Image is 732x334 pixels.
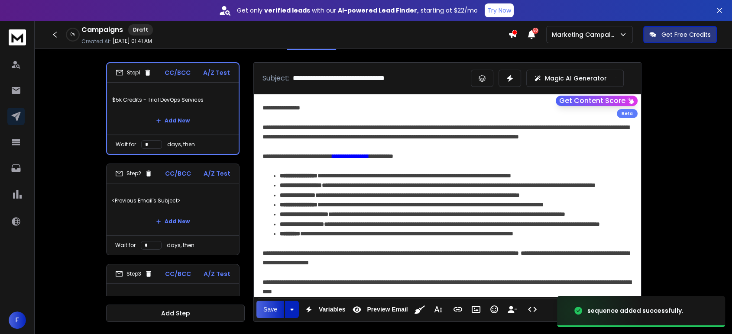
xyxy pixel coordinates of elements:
[113,38,152,45] p: [DATE] 01:41 AM
[587,306,683,315] div: sequence added successfully.
[450,301,466,318] button: Insert Link (Ctrl+K)
[106,62,240,155] li: Step1CC/BCCA/Z Test$5k Credits - Trial DevOps ServicesAdd NewWait fordays, then
[204,169,230,178] p: A/Z Test
[149,112,197,129] button: Add New
[165,68,191,77] p: CC/BCC
[204,270,230,278] p: A/Z Test
[485,3,514,17] button: Try Now
[365,306,409,313] span: Preview Email
[504,301,521,318] button: Insert Unsubscribe Link
[115,170,152,177] div: Step 2
[128,24,153,35] div: Draft
[167,242,194,249] p: days, then
[468,301,484,318] button: Insert Image (Ctrl+P)
[115,270,152,278] div: Step 3
[264,6,310,15] strong: verified leads
[71,32,75,37] p: 0 %
[165,270,191,278] p: CC/BCC
[545,74,607,83] p: Magic AI Generator
[487,6,511,15] p: Try Now
[81,38,111,45] p: Created At:
[661,30,711,39] p: Get Free Credits
[430,301,446,318] button: More Text
[556,96,638,106] button: Get Content Score
[301,301,347,318] button: Variables
[116,141,136,148] p: Wait for
[9,312,26,329] button: F
[112,88,233,112] p: $5k Credits - Trial DevOps Services
[262,73,289,83] p: Subject:
[106,305,245,322] button: Add Step
[317,306,347,313] span: Variables
[526,70,624,87] button: Magic AI Generator
[112,189,234,213] p: <Previous Email's Subject>
[149,213,197,230] button: Add New
[115,242,136,249] p: Wait for
[643,26,717,43] button: Get Free Credits
[532,28,538,34] span: 50
[552,30,619,39] p: Marketing Campaign
[524,301,541,318] button: Code View
[165,169,191,178] p: CC/BCC
[203,68,230,77] p: A/Z Test
[106,164,240,255] li: Step2CC/BCCA/Z Test<Previous Email's Subject>Add NewWait fordays, then
[338,6,419,15] strong: AI-powered Lead Finder,
[617,109,638,118] div: Beta
[256,301,284,318] button: Save
[411,301,428,318] button: Clean HTML
[349,301,409,318] button: Preview Email
[81,25,123,35] h1: Campaigns
[112,289,234,313] p: <Previous Email's Subject>
[9,29,26,45] img: logo
[167,141,195,148] p: days, then
[237,6,478,15] p: Get only with our starting at $22/mo
[116,69,152,77] div: Step 1
[486,301,502,318] button: Emoticons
